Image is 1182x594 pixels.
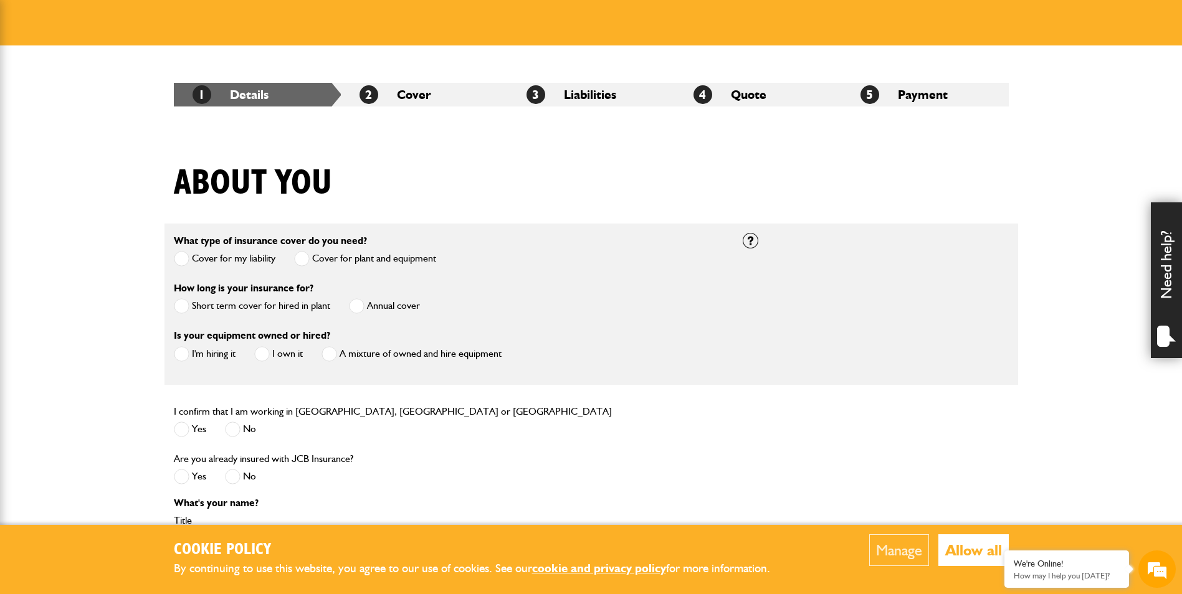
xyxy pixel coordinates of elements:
button: Manage [869,534,929,566]
span: 1 [193,85,211,104]
div: Need help? [1151,202,1182,358]
span: 4 [693,85,712,104]
p: How may I help you today? [1014,571,1120,580]
label: Is your equipment owned or hired? [174,331,330,341]
label: Title [174,516,724,526]
li: Quote [675,83,842,106]
span: 3 [527,85,545,104]
label: A mixture of owned and hire equipment [322,346,502,362]
p: What's your name? [174,498,724,508]
li: Liabilities [508,83,675,106]
div: We're Online! [1014,559,1120,569]
label: No [225,469,256,484]
li: Cover [341,83,508,106]
span: 5 [860,85,879,104]
label: No [225,422,256,437]
label: Annual cover [349,298,420,314]
label: I'm hiring it [174,346,236,362]
label: Short term cover for hired in plant [174,298,330,314]
label: Cover for plant and equipment [294,251,436,266]
label: Yes [174,469,206,484]
label: Cover for my liability [174,251,275,266]
h2: Cookie Policy [174,540,791,560]
label: How long is your insurance for? [174,283,313,293]
p: By continuing to use this website, you agree to our use of cookies. See our for more information. [174,559,791,578]
span: 2 [360,85,378,104]
label: Yes [174,422,206,437]
a: cookie and privacy policy [532,561,666,575]
label: Are you already insured with JCB Insurance? [174,454,353,464]
li: Details [174,83,341,106]
h1: About you [174,163,332,204]
li: Payment [842,83,1009,106]
label: What type of insurance cover do you need? [174,236,367,246]
label: I own it [254,346,303,362]
button: Allow all [938,534,1009,566]
label: I confirm that I am working in [GEOGRAPHIC_DATA], [GEOGRAPHIC_DATA] or [GEOGRAPHIC_DATA] [174,407,612,417]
